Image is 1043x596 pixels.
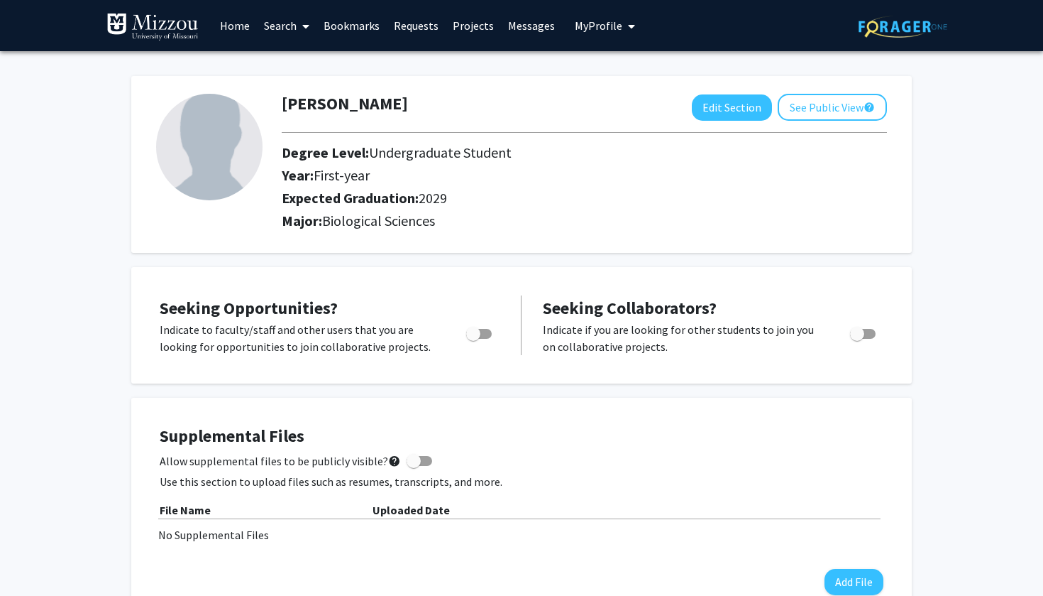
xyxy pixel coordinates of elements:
[859,16,947,38] img: ForagerOne Logo
[282,190,807,207] h2: Expected Graduation:
[160,297,338,319] span: Seeking Opportunities?
[543,321,823,355] p: Indicate if you are looking for other students to join you on collaborative projects.
[575,18,622,33] span: My Profile
[501,1,562,50] a: Messages
[160,426,883,447] h4: Supplemental Files
[160,453,401,470] span: Allow supplemental files to be publicly visible?
[160,503,211,517] b: File Name
[282,167,807,184] h2: Year:
[282,144,807,161] h2: Degree Level:
[419,189,447,207] span: 2029
[446,1,501,50] a: Projects
[156,94,263,200] img: Profile Picture
[863,99,875,116] mat-icon: help
[778,94,887,121] button: See Public View
[106,13,199,41] img: University of Missouri Logo
[282,212,887,229] h2: Major:
[316,1,387,50] a: Bookmarks
[369,143,512,161] span: Undergraduate Student
[388,453,401,470] mat-icon: help
[160,473,883,490] p: Use this section to upload files such as resumes, transcripts, and more.
[322,212,435,229] span: Biological Sciences
[257,1,316,50] a: Search
[160,321,439,355] p: Indicate to faculty/staff and other users that you are looking for opportunities to join collabor...
[282,94,408,114] h1: [PERSON_NAME]
[460,321,500,342] div: Toggle
[11,532,60,585] iframe: Chat
[543,297,717,319] span: Seeking Collaborators?
[158,526,885,543] div: No Supplemental Files
[387,1,446,50] a: Requests
[213,1,257,50] a: Home
[372,503,450,517] b: Uploaded Date
[824,569,883,595] button: Add File
[844,321,883,342] div: Toggle
[692,94,772,121] button: Edit Section
[314,166,370,184] span: First-year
